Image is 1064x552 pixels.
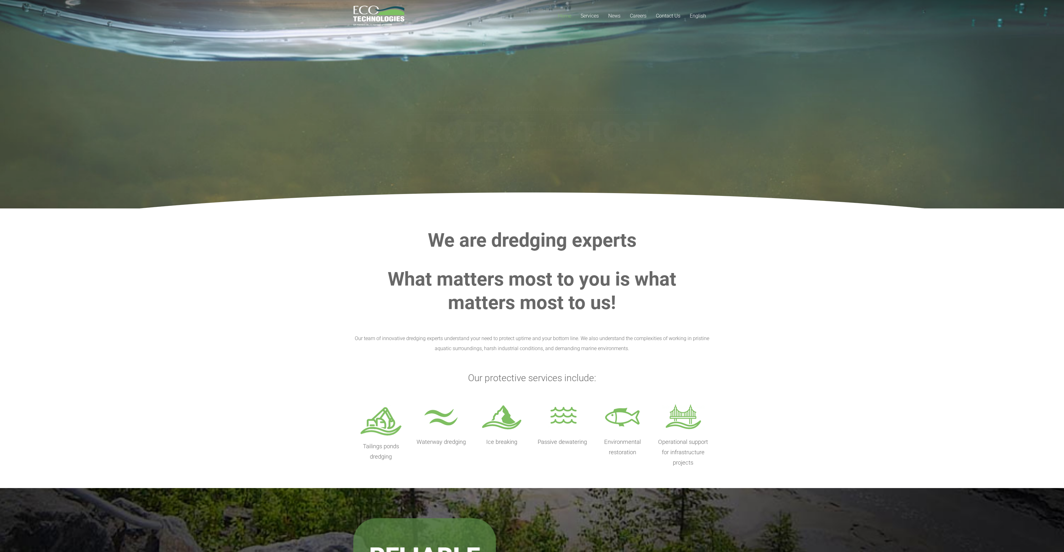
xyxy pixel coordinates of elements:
span: News [608,13,620,19]
rs-layer: Natural resources. Project timelines. Professional relationships. [434,106,632,112]
rs-layer: what [538,118,574,134]
a: logo_EcoTech_ASDR_RGB [353,6,404,26]
p: Our team of innovative dredging experts understand your need to protect uptime and your bottom li... [353,334,711,354]
span: Ice breaking [486,439,517,445]
span: Environmental restoration [604,439,641,456]
span: Home [558,13,571,19]
span: Passive dewatering [538,439,587,445]
h3: Our protective services include: [353,372,711,384]
span: Waterway dredging [417,439,466,445]
span: Services [581,13,599,19]
rs-layer: Most [577,118,661,146]
img: hero-crescent.png [140,192,924,209]
span: Tailings ponds dredging [363,443,399,460]
span: Contact Us [656,13,680,19]
span: Careers [630,13,646,19]
strong: We are dredging experts [428,229,636,251]
rs-layer: Protect [405,118,538,147]
span: English [690,13,706,19]
rs-layer: matters [538,130,575,146]
span: Operational support for infrastructure projects [658,439,708,466]
strong: What matters most to you is what matters most to us! [388,268,676,314]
